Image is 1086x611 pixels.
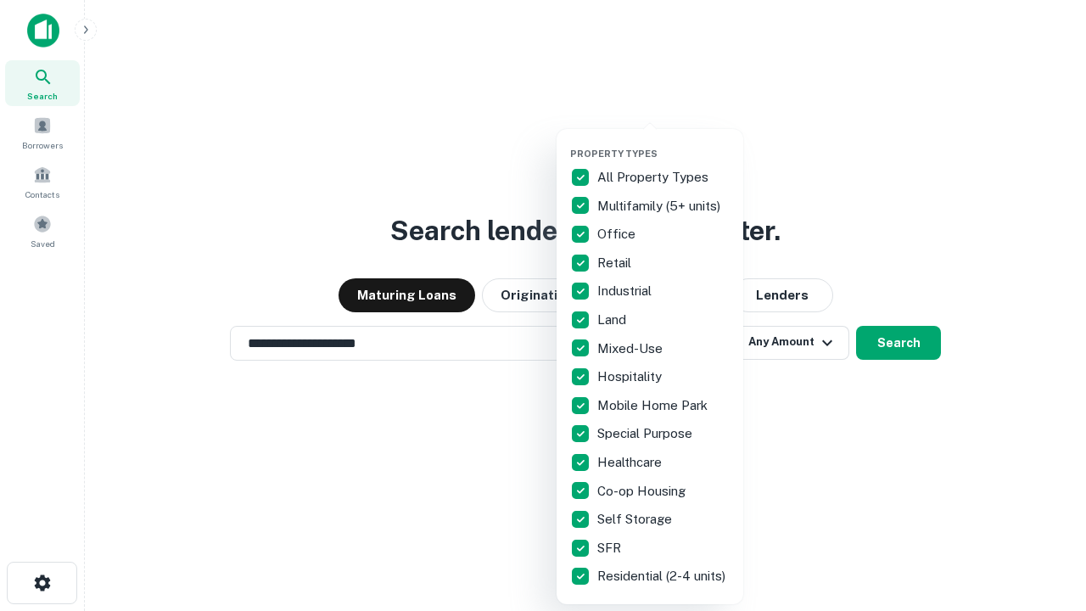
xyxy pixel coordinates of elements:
p: Mixed-Use [597,339,666,359]
iframe: Chat Widget [1001,475,1086,557]
p: SFR [597,538,624,558]
p: Co-op Housing [597,481,689,502]
p: Hospitality [597,367,665,387]
p: Mobile Home Park [597,395,711,416]
p: Multifamily (5+ units) [597,196,724,216]
p: Special Purpose [597,423,696,444]
p: Healthcare [597,452,665,473]
p: All Property Types [597,167,712,188]
p: Residential (2-4 units) [597,566,729,586]
p: Office [597,224,639,244]
p: Self Storage [597,509,675,530]
p: Industrial [597,281,655,301]
span: Property Types [570,149,658,159]
p: Retail [597,253,635,273]
p: Land [597,310,630,330]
